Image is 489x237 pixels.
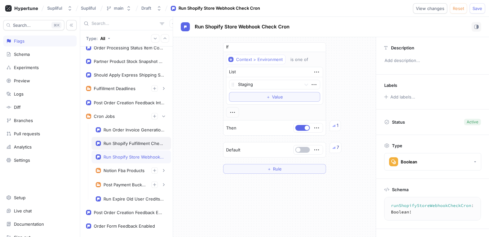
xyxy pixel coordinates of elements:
button: Save [470,3,485,14]
div: Active [467,119,478,125]
div: Run Shopify Store Webhook Check Cron [179,5,260,12]
button: Supliful [45,3,75,14]
div: 7 [337,144,339,151]
p: Schema [392,187,408,192]
p: Status [392,118,405,127]
p: Then [226,125,236,131]
div: Notion Fba Products [103,168,145,173]
div: Run Shopify Fulfillment Check Cron [103,141,164,146]
button: Context > Environment [226,55,286,64]
button: Reset [450,3,467,14]
div: K [51,22,61,28]
span: Supliful [81,6,96,10]
div: Branches [14,118,33,123]
div: main [114,5,124,11]
div: Logs [14,91,24,97]
button: main [103,3,134,14]
div: Partner Product Stock Snapshot Enabled [94,59,164,64]
button: Draft [139,3,164,14]
span: View changes [416,6,444,10]
div: Boolean [401,159,417,165]
button: Collapse all [161,34,169,43]
div: Order Processing Status Item Count [PERSON_NAME] [94,45,164,50]
div: is one of [290,57,308,62]
span: Run Shopify Store Webhook Check Cron [195,24,289,29]
button: Search...K [3,20,64,30]
span: ＋ [266,95,270,99]
button: ＋Rule [223,164,326,174]
div: All [100,36,105,41]
div: Pull requests [14,131,40,136]
button: ＋Value [229,92,320,102]
div: Setup [14,195,26,200]
input: Search... [92,20,157,27]
button: Expand all [151,34,159,43]
div: Supliful [47,5,62,11]
div: Run Order Invoice Generation Cron [103,127,164,132]
button: Boolean [384,153,481,170]
div: 1 [337,122,338,129]
div: Documentation [14,222,44,227]
p: Default [226,147,240,153]
span: Reset [453,6,464,10]
p: If [226,44,229,50]
div: Context > Environment [236,57,283,62]
div: Post Payment Buckets [103,182,146,187]
div: Post Order Creation Feedback Enabled [94,210,164,215]
button: Type: All [84,33,113,44]
div: Schema [14,52,30,57]
div: Experiments [14,65,39,70]
span: ＋ [267,167,271,171]
div: Draft [141,5,151,11]
p: Type: [86,36,98,41]
span: Value [272,95,283,99]
div: Cron Jobs [94,114,115,119]
div: Run Expire Old User Credits Cron [103,196,164,201]
span: Rule [273,167,282,171]
div: Fulfillment Deadlines [94,86,136,91]
div: Analytics [14,144,32,149]
div: Should Apply Express Shipping Sample Order [94,72,164,77]
div: Preview [14,78,30,83]
p: Labels [384,83,397,88]
div: Settings [14,158,30,163]
a: Documentation [3,219,77,230]
div: Live chat [14,208,32,213]
div: Flags [14,38,25,44]
p: Type [392,143,402,148]
div: List [229,69,236,75]
div: Add labels... [390,95,415,99]
p: Description [391,45,414,50]
button: Add labels... [382,93,417,101]
div: Diff [14,105,21,110]
div: Run Shopify Store Webhook Check Cron [103,154,164,160]
span: Search... [13,23,31,27]
p: Add description... [382,55,484,66]
button: View changes [413,3,447,14]
div: Post Order Creation Feedback Interval Seconds [94,100,164,105]
button: is one of [288,55,318,64]
span: Save [473,6,482,10]
div: Order Form Feedback Enabled [94,223,155,229]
